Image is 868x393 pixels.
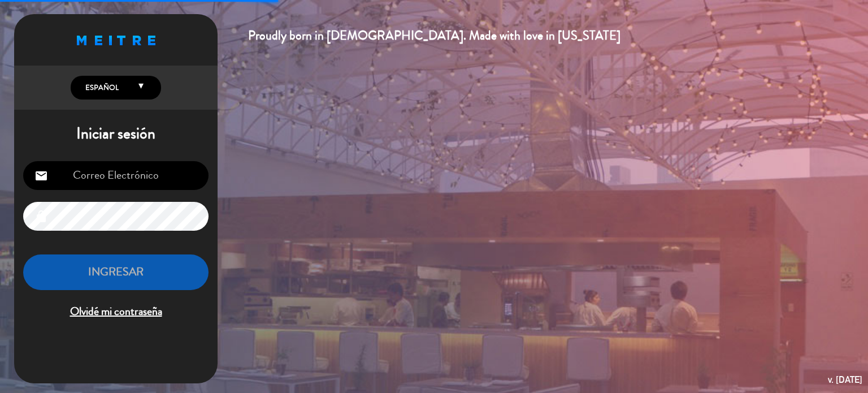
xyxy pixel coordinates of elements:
span: Olvidé mi contraseña [23,303,209,321]
input: Correo Electrónico [23,161,209,190]
span: Español [83,82,119,93]
button: INGRESAR [23,254,209,290]
h1: Iniciar sesión [14,124,218,144]
i: email [34,169,48,183]
div: v. [DATE] [828,372,862,387]
i: lock [34,210,48,223]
